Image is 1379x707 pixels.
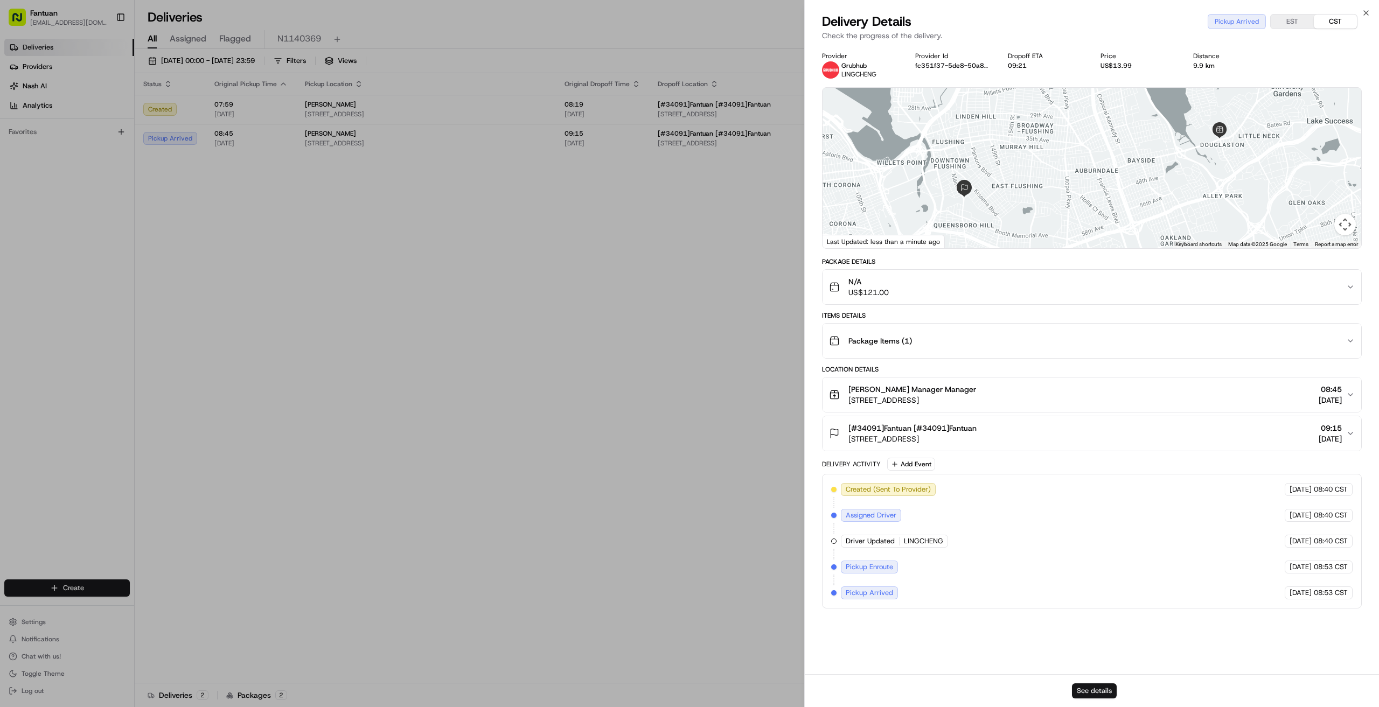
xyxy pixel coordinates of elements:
button: Add Event [887,458,935,471]
img: 5e692f75ce7d37001a5d71f1 [822,61,839,79]
img: 8016278978528_b943e370aa5ada12b00a_72.png [23,102,42,122]
button: fc351f37-5de8-50a8-bf87-accd62069b8c [915,61,991,70]
a: Open this area in Google Maps (opens a new window) [825,234,861,248]
span: 08:53 CST [1314,588,1348,598]
div: Dropoff ETA [1008,52,1083,60]
span: [STREET_ADDRESS] [848,395,976,405]
img: 1736555255976-a54dd68f-1ca7-489b-9aae-adbdc363a1c4 [22,196,30,205]
span: 09:15 [1319,423,1342,433]
div: Price [1101,52,1176,60]
button: EST [1271,15,1314,29]
span: [STREET_ADDRESS] [848,433,977,444]
a: Report a map error [1315,241,1358,247]
a: Terms [1293,241,1308,247]
img: Asif Zaman Khan [11,156,28,173]
button: N/AUS$121.00 [823,270,1361,304]
span: 8月14日 [95,195,121,204]
button: [PERSON_NAME] Manager Manager[STREET_ADDRESS]08:45[DATE] [823,377,1361,412]
a: 📗Knowledge Base [6,236,87,255]
span: 08:40 CST [1314,485,1348,494]
span: [DATE] [1290,562,1312,572]
span: Package Items ( 1 ) [848,335,912,346]
span: Knowledge Base [22,240,82,251]
button: Keyboard shortcuts [1175,241,1222,248]
div: We're available if you need us! [48,113,148,122]
div: Past conversations [11,139,69,148]
span: [DATE] [1290,510,1312,520]
span: Pickup Enroute [846,562,893,572]
button: See details [1072,683,1117,698]
span: [DATE] [1290,588,1312,598]
div: Package Details [822,257,1362,266]
span: 8月15日 [95,166,121,175]
span: • [89,195,93,204]
span: 08:53 CST [1314,562,1348,572]
div: Last Updated: less than a minute ago [823,235,945,248]
img: Nash [11,10,32,32]
span: [PERSON_NAME] Manager Manager [848,384,976,395]
p: Check the progress of the delivery. [822,30,1362,41]
div: Start new chat [48,102,177,113]
button: Start new chat [183,106,196,118]
span: Assigned Driver [846,510,896,520]
div: Distance [1193,52,1269,60]
button: See all [167,137,196,150]
button: Map camera controls [1334,214,1356,235]
div: 💻 [91,241,100,250]
button: [#34091]Fantuan [#34091]Fantuan[STREET_ADDRESS]09:15[DATE] [823,416,1361,451]
span: Created (Sent To Provider) [846,485,931,494]
button: CST [1314,15,1357,29]
span: 08:40 CST [1314,510,1348,520]
div: 9.9 km [1193,61,1269,70]
span: 08:40 CST [1314,536,1348,546]
span: N/A [848,276,889,287]
span: US$121.00 [848,287,889,298]
span: LINGCHENG [904,536,943,546]
span: [PERSON_NAME] [33,195,87,204]
button: Package Items (1) [823,324,1361,358]
div: US$13.99 [1101,61,1176,70]
div: Location Details [822,365,1362,374]
img: 1736555255976-a54dd68f-1ca7-489b-9aae-adbdc363a1c4 [11,102,30,122]
span: LINGCHENG [841,70,876,79]
div: 09:21 [1008,61,1083,70]
img: Google [825,234,861,248]
a: Powered byPylon [76,266,130,275]
span: Driver Updated [846,536,895,546]
div: 📗 [11,241,19,250]
div: Delivery Activity [822,460,881,468]
span: Pickup Arrived [846,588,893,598]
div: Items Details [822,311,1362,320]
span: Map data ©2025 Google [1228,241,1287,247]
span: 08:45 [1319,384,1342,395]
span: Pylon [107,267,130,275]
img: 1736555255976-a54dd68f-1ca7-489b-9aae-adbdc363a1c4 [22,167,30,176]
img: Asif Zaman Khan [11,185,28,202]
span: [DATE] [1290,485,1312,494]
span: • [89,166,93,175]
span: Delivery Details [822,13,911,30]
span: [DATE] [1319,433,1342,444]
a: 💻API Documentation [87,236,177,255]
div: Provider [822,52,897,60]
span: API Documentation [102,240,173,251]
p: Welcome 👋 [11,43,196,60]
input: Clear [28,69,178,80]
div: Provider Id [915,52,991,60]
span: [#34091]Fantuan [#34091]Fantuan [848,423,977,433]
span: [DATE] [1290,536,1312,546]
span: Grubhub [841,61,867,70]
span: [PERSON_NAME] [33,166,87,175]
span: [DATE] [1319,395,1342,405]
